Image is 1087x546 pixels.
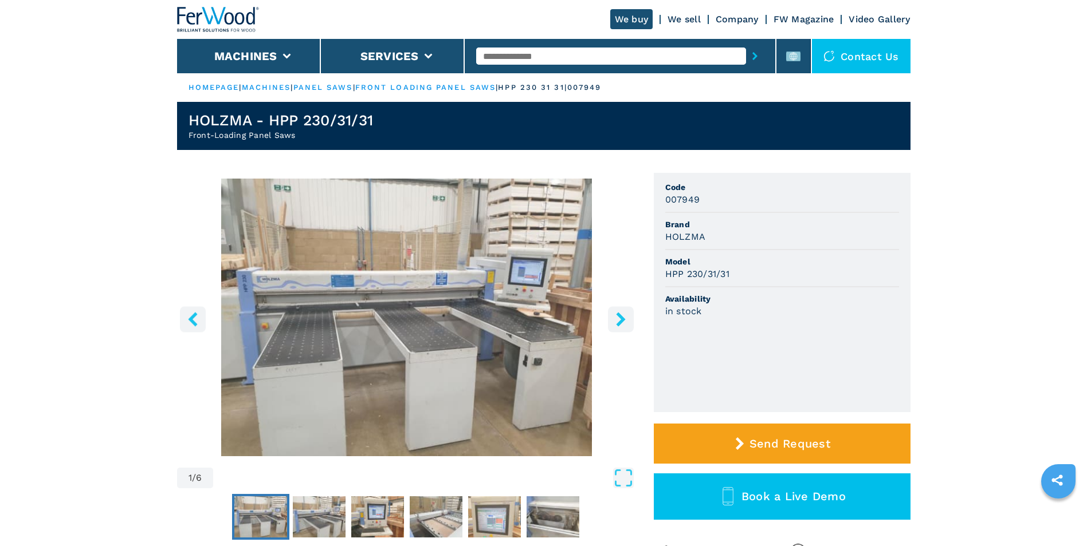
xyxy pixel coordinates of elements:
span: / [192,473,196,482]
span: Model [665,256,899,267]
a: We sell [668,14,701,25]
img: 387a713f792e1669f49cfe28d21fbade [351,496,404,537]
h2: Front-Loading Panel Saws [189,129,374,141]
span: Book a Live Demo [741,489,846,503]
a: sharethis [1043,466,1072,494]
span: 1 [189,473,192,482]
button: Go to Slide 6 [524,494,582,540]
img: cf006833db2748c6814ac0c21cc85b01 [234,496,287,537]
span: Send Request [749,437,830,450]
button: Open Fullscreen [216,468,633,488]
span: | [239,83,241,92]
a: We buy [610,9,653,29]
button: right-button [608,306,634,332]
button: Go to Slide 4 [407,494,465,540]
img: 687ab35ece4e26638dcd1316592b232e [468,496,521,537]
button: Go to Slide 5 [466,494,523,540]
span: | [496,83,498,92]
p: 007949 [567,82,602,93]
a: machines [242,83,291,92]
button: Go to Slide 3 [349,494,406,540]
a: HOMEPAGE [189,83,240,92]
img: d01f4c764186917a55f6cdca05f29de2 [293,496,346,537]
h3: in stock [665,304,702,318]
span: | [291,83,293,92]
button: Services [360,49,419,63]
h1: HOLZMA - HPP 230/31/31 [189,111,374,129]
nav: Thumbnail Navigation [177,494,637,540]
button: Go to Slide 1 [232,494,289,540]
button: Machines [214,49,277,63]
div: Go to Slide 1 [177,179,637,456]
h3: HPP 230/31/31 [665,267,729,280]
div: Contact us [812,39,911,73]
button: submit-button [746,43,764,69]
a: Company [716,14,759,25]
span: Code [665,181,899,193]
button: left-button [180,306,206,332]
span: | [353,83,355,92]
p: hpp 230 31 31 | [498,82,567,93]
a: Video Gallery [849,14,910,25]
button: Send Request [654,424,911,464]
h3: HOLZMA [665,230,706,243]
img: Ferwood [177,7,260,32]
a: front loading panel saws [355,83,496,92]
img: 2f12c02ba8899cb7a206ccc8acd08840 [527,496,579,537]
span: Availability [665,293,899,304]
span: Brand [665,219,899,230]
a: panel saws [293,83,353,92]
img: Front-Loading Panel Saws HOLZMA HPP 230/31/31 [177,179,637,456]
img: Contact us [823,50,835,62]
button: Book a Live Demo [654,473,911,520]
button: Go to Slide 2 [291,494,348,540]
span: 6 [196,473,202,482]
a: FW Magazine [774,14,834,25]
img: f5ffa1fa4a41c615a1bc469bb3656e4f [410,496,462,537]
h3: 007949 [665,193,700,206]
